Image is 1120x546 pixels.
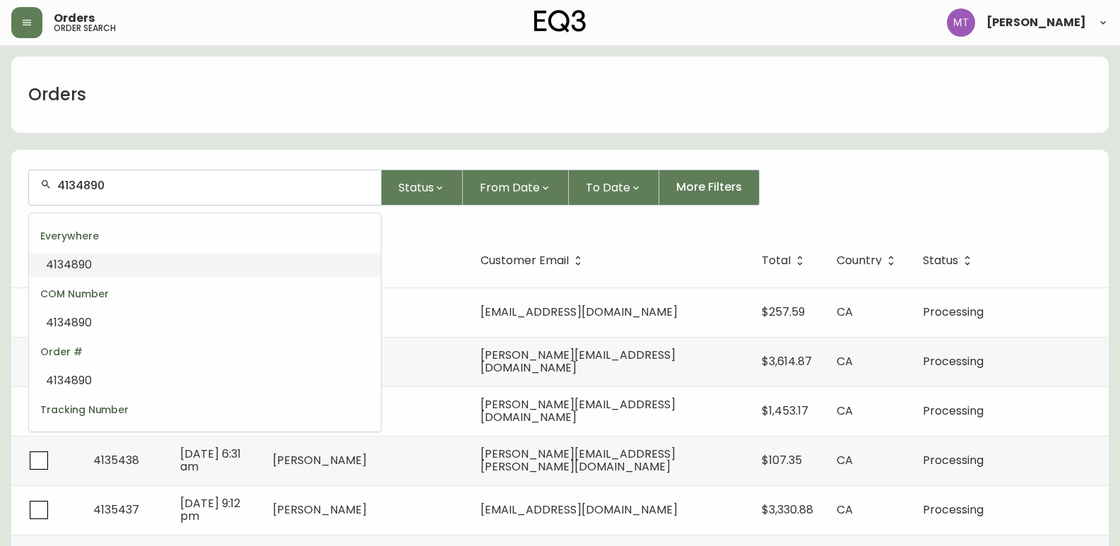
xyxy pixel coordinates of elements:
span: 4135438 [93,452,139,468]
span: More Filters [676,179,742,195]
span: Status [923,254,977,267]
span: CA [837,353,853,369]
span: [DATE] 6:31 am [180,446,241,475]
span: 4134890 [46,256,92,273]
div: Order # [29,335,381,369]
span: $257.59 [762,304,805,320]
span: CA [837,502,853,518]
span: 4134890 [46,314,92,331]
img: logo [534,10,586,32]
span: From Date [480,179,540,196]
div: Everywhere [29,219,381,253]
span: Processing [923,403,984,419]
span: 4135437 [93,502,139,518]
span: $1,453.17 [762,403,808,419]
span: Processing [923,304,984,320]
span: Orders [54,13,95,24]
span: Status [923,256,958,265]
span: Processing [923,502,984,518]
div: COM Number [29,277,381,311]
span: [EMAIL_ADDRESS][DOMAIN_NAME] [481,304,678,320]
span: CA [837,304,853,320]
span: Customer Email [481,256,569,265]
span: Total [762,256,791,265]
span: Country [837,254,900,267]
img: 397d82b7ede99da91c28605cdd79fceb [947,8,975,37]
span: $3,330.88 [762,502,813,518]
span: CA [837,403,853,419]
button: Status [382,170,463,206]
span: [PERSON_NAME] [273,502,367,518]
span: [PERSON_NAME][EMAIL_ADDRESS][DOMAIN_NAME] [481,396,676,425]
button: More Filters [659,170,760,206]
span: 4134890 [46,372,92,388]
span: [PERSON_NAME] [273,452,367,468]
span: $3,614.87 [762,353,812,369]
span: Processing [923,353,984,369]
span: Status [399,179,434,196]
span: [EMAIL_ADDRESS][DOMAIN_NAME] [481,502,678,518]
span: $107.35 [762,452,802,468]
span: To Date [586,179,630,196]
span: [PERSON_NAME][EMAIL_ADDRESS][PERSON_NAME][DOMAIN_NAME] [481,446,676,475]
div: Tracking Number [29,393,381,427]
span: Customer Email [481,254,587,267]
span: [DATE] 9:12 pm [180,495,240,524]
span: Processing [923,452,984,468]
span: [PERSON_NAME] [986,17,1086,28]
span: Total [762,254,809,267]
span: [PERSON_NAME][EMAIL_ADDRESS][DOMAIN_NAME] [481,347,676,376]
button: From Date [463,170,569,206]
span: CA [837,452,853,468]
span: Country [837,256,882,265]
button: To Date [569,170,659,206]
input: Search [57,179,370,192]
span: 4134890 [46,430,92,446]
h5: order search [54,24,116,32]
h1: Orders [28,83,86,107]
